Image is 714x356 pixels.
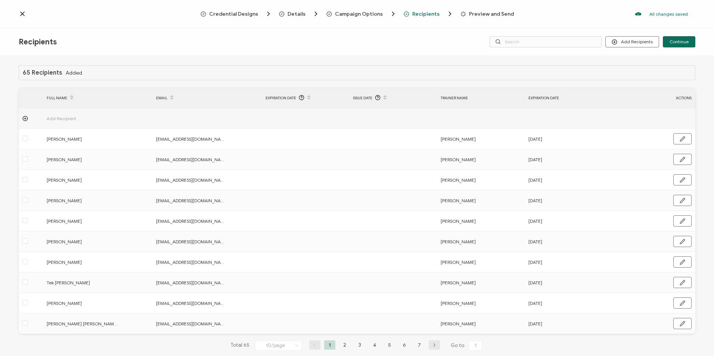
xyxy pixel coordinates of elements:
[47,176,118,184] span: [PERSON_NAME]
[335,11,383,17] span: Campaign Options
[156,237,227,246] span: [EMAIL_ADDRESS][DOMAIN_NAME]
[47,217,118,225] span: [PERSON_NAME]
[156,278,227,287] span: [EMAIL_ADDRESS][DOMAIN_NAME]
[528,135,542,143] span: [DATE]
[47,299,118,307] span: [PERSON_NAME]
[605,36,659,47] button: Add Recipients
[441,176,476,184] span: [PERSON_NAME]
[670,40,689,44] span: Continue
[399,340,410,350] li: 6
[525,94,612,102] div: Expiration Date
[43,91,152,104] div: FULL NAME
[384,340,395,350] li: 5
[326,10,397,18] span: Campaign Options
[528,176,542,184] span: [DATE]
[649,11,688,17] p: All changes saved
[528,217,542,225] span: [DATE]
[47,114,118,123] span: Add Recipient
[47,135,118,143] span: [PERSON_NAME]
[152,91,262,104] div: EMAIL
[47,258,118,266] span: [PERSON_NAME]
[209,11,258,17] span: Credential Designs
[441,237,476,246] span: [PERSON_NAME]
[156,258,227,266] span: [EMAIL_ADDRESS][DOMAIN_NAME]
[441,217,476,225] span: [PERSON_NAME]
[156,155,227,164] span: [EMAIL_ADDRESS][DOMAIN_NAME]
[441,258,476,266] span: [PERSON_NAME]
[201,10,514,18] div: Breadcrumb
[47,196,118,205] span: [PERSON_NAME]
[23,69,62,76] h1: 65 Recipients
[469,11,514,17] span: Preview and Send
[414,340,425,350] li: 7
[528,299,542,307] span: [DATE]
[230,340,249,351] span: Total 65
[354,340,365,350] li: 3
[288,11,305,17] span: Details
[441,319,476,328] span: [PERSON_NAME]
[201,10,272,18] span: Credential Designs
[47,155,118,164] span: [PERSON_NAME]
[156,299,227,307] span: [EMAIL_ADDRESS][DOMAIN_NAME]
[412,11,440,17] span: Recipients
[624,94,695,102] div: ACTIONS
[255,341,302,351] input: Select
[156,319,227,328] span: [EMAIL_ADDRESS][DOMAIN_NAME]
[441,278,476,287] span: [PERSON_NAME]
[441,299,476,307] span: [PERSON_NAME]
[528,237,542,246] span: [DATE]
[47,278,118,287] span: Tek [PERSON_NAME]
[47,319,118,328] span: [PERSON_NAME] [PERSON_NAME]
[441,135,476,143] span: [PERSON_NAME]
[437,94,525,102] div: Trainer Name
[324,340,335,350] li: 1
[460,11,514,17] span: Preview and Send
[266,94,296,102] span: Expiration Date
[47,237,118,246] span: [PERSON_NAME]
[66,70,82,76] span: Added
[528,155,542,164] span: [DATE]
[441,196,476,205] span: [PERSON_NAME]
[528,258,542,266] span: [DATE]
[528,319,542,328] span: [DATE]
[528,278,542,287] span: [DATE]
[677,320,714,356] iframe: Chat Widget
[353,94,372,102] span: Issue Date
[279,10,320,18] span: Details
[369,340,380,350] li: 4
[404,10,454,18] span: Recipients
[156,217,227,225] span: [EMAIL_ADDRESS][DOMAIN_NAME]
[451,340,484,351] span: Go to
[528,196,542,205] span: [DATE]
[19,37,57,47] span: Recipients
[441,155,476,164] span: [PERSON_NAME]
[339,340,350,350] li: 2
[490,36,602,47] input: Search
[156,176,227,184] span: [EMAIL_ADDRESS][DOMAIN_NAME]
[156,135,227,143] span: [EMAIL_ADDRESS][DOMAIN_NAME]
[663,36,695,47] button: Continue
[156,196,227,205] span: [EMAIL_ADDRESS][DOMAIN_NAME]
